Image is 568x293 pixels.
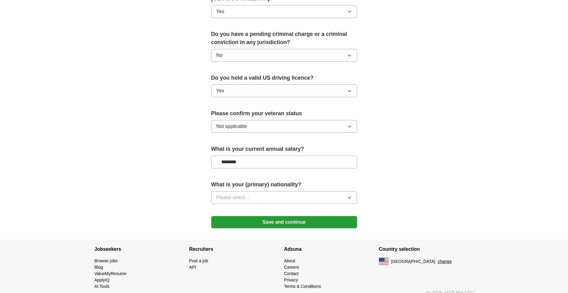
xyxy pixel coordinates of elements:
[189,258,208,263] a: Post a job
[189,265,196,270] a: API
[95,284,110,289] a: AI Tools
[284,258,295,263] a: About
[216,52,222,59] span: No
[211,5,357,18] button: Yes
[284,284,321,289] a: Terms & Conditions
[216,8,224,15] span: Yes
[284,277,298,282] a: Privacy
[211,84,357,97] button: Yes
[216,194,250,201] span: Please select...
[216,123,247,130] span: Not applicable
[95,271,127,276] a: ValueMyResume
[211,181,357,189] label: What is your (primary) nationality?
[391,258,435,265] span: [GEOGRAPHIC_DATA]
[95,265,103,270] a: Blog
[95,258,118,263] a: Browse jobs
[95,277,110,282] a: ApplyIQ
[216,87,224,95] span: Yes
[211,191,357,204] button: Please select...
[211,145,357,153] label: What is your current annual salary?
[211,120,357,133] button: Not applicable
[438,258,452,265] button: change
[379,241,474,258] h4: Country selection
[284,265,299,270] a: Careers
[211,216,357,228] button: Save and continue
[379,258,389,265] img: US flag
[211,30,357,47] label: Do you have a pending criminal charge or a criminal conviction in any jurisdiction?
[211,49,357,62] button: No
[284,271,299,276] a: Contact
[211,109,357,118] label: Please confirm your veteran status
[211,74,357,82] label: Do you hold a valid US driving licence?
